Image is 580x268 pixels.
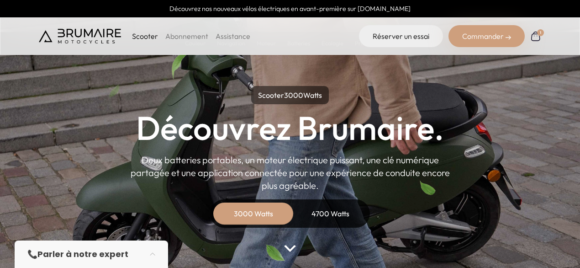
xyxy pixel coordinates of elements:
div: 3000 Watts [217,203,290,225]
span: 3000 [284,91,303,100]
a: 1 [530,31,541,42]
a: Réserver un essai [359,25,443,47]
h1: Découvrez Brumaire. [136,112,444,145]
p: Deux batteries portables, un moteur électrique puissant, une clé numérique partagée et une applic... [130,154,450,192]
a: Abonnement [165,32,208,41]
div: 4700 Watts [294,203,367,225]
p: Scooter Watts [251,86,329,104]
div: 1 [537,29,543,36]
img: Brumaire Motocycles [39,29,121,43]
img: Panier [530,31,541,42]
p: Scooter [132,31,158,42]
img: right-arrow-2.png [506,35,511,40]
img: arrow-bottom.png [284,245,296,252]
a: Assistance [216,32,250,41]
div: Commander [448,25,525,47]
